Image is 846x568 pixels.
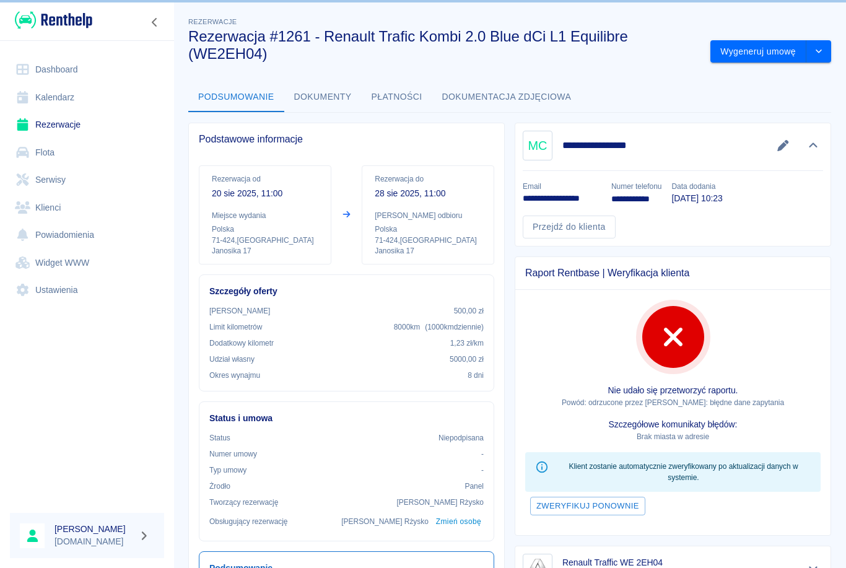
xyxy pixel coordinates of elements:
p: Janosika 17 [212,246,318,256]
button: Zweryfikuj ponownie [530,497,645,516]
a: Kalendarz [10,84,164,111]
button: Płatności [362,82,432,112]
p: Polska [375,224,481,235]
p: [PERSON_NAME] Rżysko [396,497,484,508]
h6: [PERSON_NAME] [55,523,134,535]
p: Miejsce wydania [212,210,318,221]
p: Limit kilometrów [209,321,262,333]
p: 8000 km [394,321,484,333]
a: Widget WWW [10,249,164,277]
p: Numer umowy [209,448,257,460]
p: [PERSON_NAME] odbioru [375,210,481,221]
p: Tworzący rezerwację [209,497,278,508]
p: 71-424 , [GEOGRAPHIC_DATA] [212,235,318,246]
p: - [481,465,484,476]
button: Zwiń nawigację [146,14,164,30]
p: 1,23 zł /km [450,338,484,349]
h3: Rezerwacja #1261 - Renault Trafic Kombi 2.0 Blue dCi L1 Equilibre (WE2EH04) [188,28,700,63]
button: Edytuj dane [773,137,793,154]
p: 8 dni [468,370,484,381]
p: [DOMAIN_NAME] [55,535,134,548]
p: Szczegółowe komunikaty błędów: [525,418,821,431]
a: Ustawienia [10,276,164,304]
button: Ukryj szczegóły [803,137,824,154]
p: Rezerwacja od [212,173,318,185]
span: Podstawowe informacje [199,133,494,146]
p: [PERSON_NAME] Rżysko [341,516,429,527]
p: 5000,00 zł [450,354,484,365]
p: Status [209,432,230,443]
a: Klienci [10,194,164,222]
p: - [481,448,484,460]
button: Dokumenty [284,82,362,112]
p: 500,00 zł [454,305,484,317]
p: [DATE] 10:23 [671,192,722,205]
p: Dodatkowy kilometr [209,338,274,349]
p: Polska [212,224,318,235]
p: Janosika 17 [375,246,481,256]
p: 28 sie 2025, 11:00 [375,187,481,200]
a: Serwisy [10,166,164,194]
p: 71-424 , [GEOGRAPHIC_DATA] [375,235,481,246]
p: Obsługujący rezerwację [209,516,288,527]
p: Data dodania [671,181,722,192]
button: Podsumowanie [188,82,284,112]
div: Klient zostanie automatycznie zweryfikowany po aktualizacji danych w systemie. [556,456,811,488]
p: 20 sie 2025, 11:00 [212,187,318,200]
button: drop-down [806,40,831,63]
p: Rezerwacja do [375,173,481,185]
p: [PERSON_NAME] [209,305,270,317]
p: Okres wynajmu [209,370,260,381]
img: Renthelp logo [15,10,92,30]
p: Żrodło [209,481,230,492]
span: Raport Rentbase | Weryfikacja klienta [525,267,821,279]
h6: Status i umowa [209,412,484,425]
p: Email [523,181,601,192]
span: ( 1000 km dziennie ) [425,323,484,331]
p: Udział własny [209,354,255,365]
div: MC [523,131,552,160]
a: Powiadomienia [10,221,164,249]
button: Zmień osobę [434,513,484,531]
button: Wygeneruj umowę [710,40,806,63]
p: Panel [465,481,484,492]
a: Dashboard [10,56,164,84]
a: Renthelp logo [10,10,92,30]
p: Nie udało się przetworzyć raportu. [525,384,821,397]
button: Dokumentacja zdjęciowa [432,82,582,112]
p: Numer telefonu [611,181,661,192]
a: Przejdź do klienta [523,216,616,238]
a: Rezerwacje [10,111,164,139]
span: Rezerwacje [188,18,237,25]
span: Brak miasta w adresie [637,432,709,441]
p: Niepodpisana [438,432,484,443]
a: Flota [10,139,164,167]
p: Powód: odrzucone przez [PERSON_NAME]: błędne dane zapytania [525,397,821,408]
p: Typ umowy [209,465,246,476]
h6: Szczegóły oferty [209,285,484,298]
